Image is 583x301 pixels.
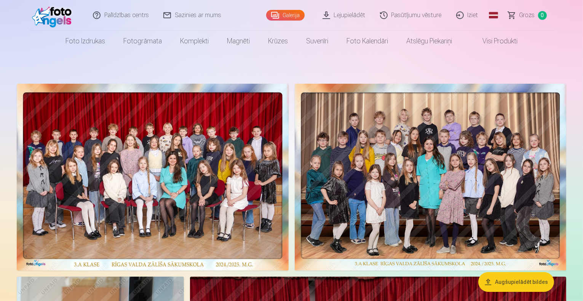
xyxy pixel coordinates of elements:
button: Augšupielādēt bildes [478,272,554,292]
a: Foto kalendāri [337,30,397,52]
a: Magnēti [218,30,259,52]
a: Fotogrāmata [114,30,171,52]
a: Atslēgu piekariņi [397,30,461,52]
img: /fa1 [32,3,76,27]
a: Galerija [266,10,305,21]
a: Visi produkti [461,30,527,52]
span: Grozs [519,11,535,20]
a: Suvenīri [297,30,337,52]
span: 0 [538,11,547,20]
a: Komplekti [171,30,218,52]
a: Foto izdrukas [56,30,114,52]
a: Krūzes [259,30,297,52]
